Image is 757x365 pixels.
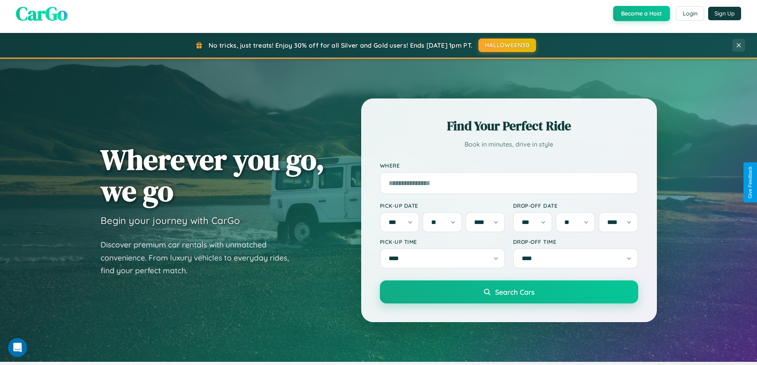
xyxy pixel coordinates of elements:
h1: Wherever you go, we go [101,144,325,207]
p: Discover premium car rentals with unmatched convenience. From luxury vehicles to everyday rides, ... [101,238,299,277]
label: Where [380,162,638,169]
button: Sign Up [708,7,741,20]
h3: Begin your journey with CarGo [101,214,240,226]
label: Pick-up Time [380,238,505,245]
iframe: Intercom live chat [8,338,27,357]
label: Pick-up Date [380,202,505,209]
button: Login [676,6,704,21]
p: Book in minutes, drive in style [380,139,638,150]
h2: Find Your Perfect Ride [380,117,638,135]
button: Become a Host [613,6,670,21]
label: Drop-off Time [513,238,638,245]
span: Search Cars [495,288,534,296]
label: Drop-off Date [513,202,638,209]
span: CarGo [16,0,68,27]
div: Give Feedback [747,166,753,199]
button: Search Cars [380,280,638,303]
button: HALLOWEEN30 [478,39,536,52]
span: No tricks, just treats! Enjoy 30% off for all Silver and Gold users! Ends [DATE] 1pm PT. [209,41,472,49]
